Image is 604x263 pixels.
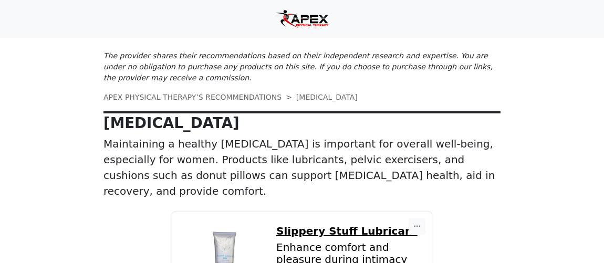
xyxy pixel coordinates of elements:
li: [MEDICAL_DATA] [282,92,358,103]
img: Apex Physical Therapy [275,10,329,28]
a: Slippery Stuff Lubricant [276,225,419,237]
p: The provider shares their recommendations based on their independent research and expertise. You ... [103,50,501,83]
p: Maintaining a healthy [MEDICAL_DATA] is important for overall well-being, especially for women. P... [103,136,501,199]
a: APEX PHYSICAL THERAPY’S RECOMMENDATIONS [103,93,282,101]
p: [MEDICAL_DATA] [103,114,501,132]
